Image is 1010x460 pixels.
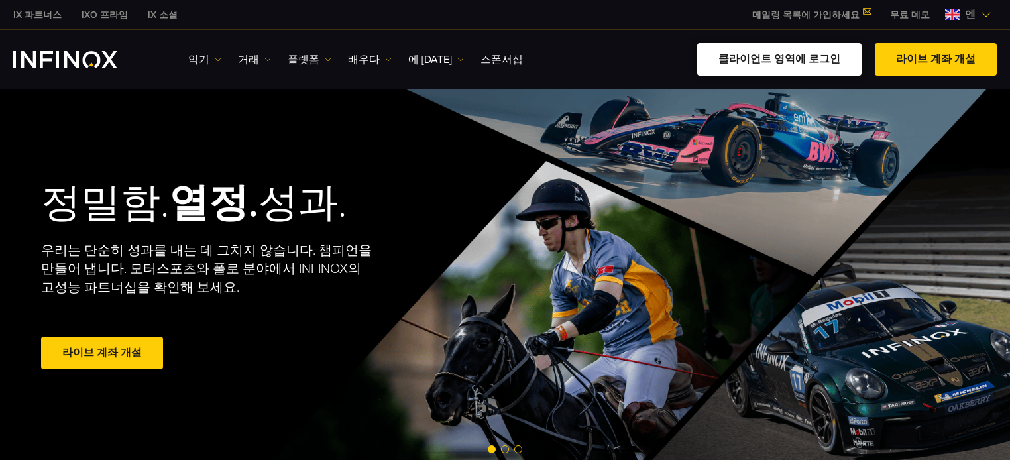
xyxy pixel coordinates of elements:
[82,9,128,21] font: IXO 프라임
[238,52,271,68] a: 거래
[965,8,976,21] font: 엔
[288,52,331,68] a: 플랫폼
[348,52,392,68] a: 배우다
[169,180,258,227] font: 열정.
[72,8,138,22] a: 인피녹스
[148,9,178,21] font: IX 소셜
[288,53,319,66] font: 플랫폼
[238,53,259,66] font: 거래
[188,52,221,68] a: 악기
[697,43,862,76] a: 클라이언트 영역에 로그인
[41,337,163,369] a: 라이브 계좌 개설
[258,180,347,227] font: 성과.
[348,53,380,66] font: 배우다
[752,9,860,21] font: 메일링 목록에 가입하세요
[480,53,523,66] font: 스폰서십
[880,8,940,22] a: 인피녹스 메뉴
[41,243,372,296] font: 우리는 단순히 성과를 내는 데 그치지 않습니다. 챔피언을 만들어 냅니다. 모터스포츠와 폴로 분야에서 INFINOX의 고성능 파트너십을 확인해 보세요.
[188,53,209,66] font: 악기
[13,9,62,21] font: IX 파트너스
[890,9,930,21] font: 무료 데모
[41,180,169,227] font: 정밀함.
[718,52,840,66] font: 클라이언트 영역에 로그인
[13,51,148,68] a: INFINOX 로고
[62,346,142,359] font: 라이브 계좌 개설
[408,53,452,66] font: 에 [DATE]
[138,8,188,22] a: 인피녹스
[3,8,72,22] a: 인피녹스
[408,52,464,68] a: 에 [DATE]
[480,52,523,68] a: 스폰서십
[501,445,509,453] span: 슬라이드 2로 이동
[875,43,997,76] a: 라이브 계좌 개설
[514,445,522,453] span: 슬라이드 3으로 이동
[896,52,976,66] font: 라이브 계좌 개설
[488,445,496,453] span: 슬라이드 1로 이동
[742,9,880,21] a: 메일링 목록에 가입하세요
